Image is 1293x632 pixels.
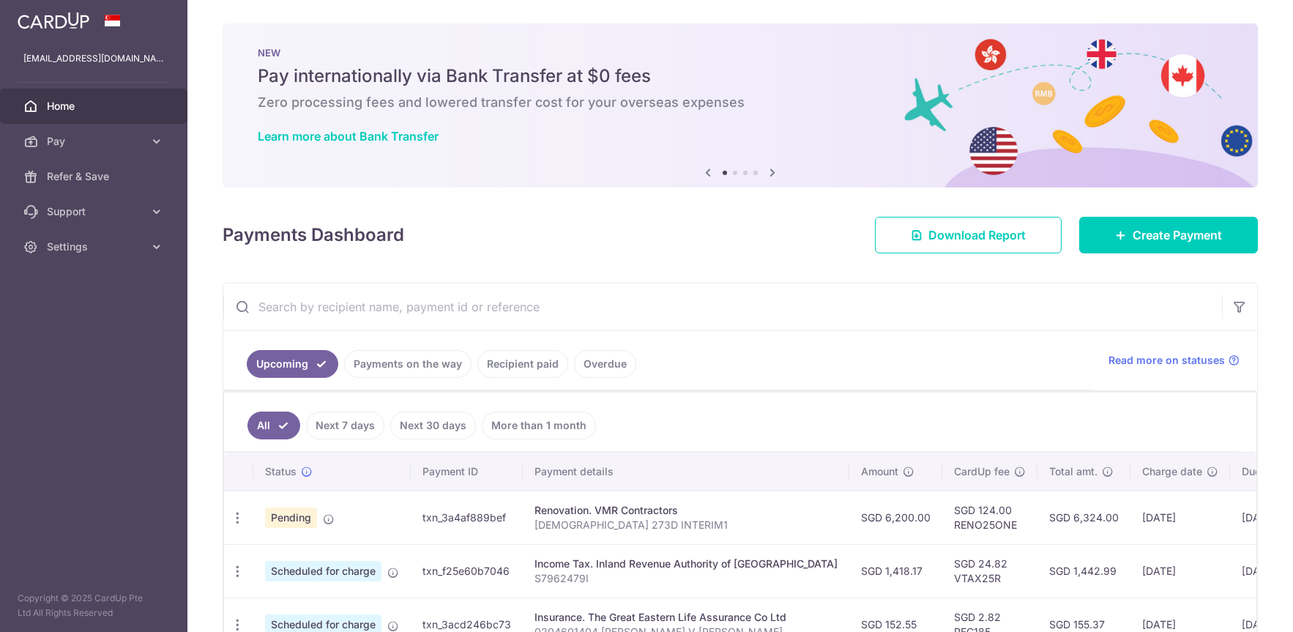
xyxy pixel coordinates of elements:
[306,412,384,439] a: Next 7 days
[1130,544,1230,598] td: [DATE]
[1049,464,1098,479] span: Total amt.
[849,491,942,544] td: SGD 6,200.00
[482,412,596,439] a: More than 1 month
[954,464,1010,479] span: CardUp fee
[47,169,144,184] span: Refer & Save
[265,508,317,528] span: Pending
[265,561,381,581] span: Scheduled for charge
[411,491,523,544] td: txn_3a4af889bef
[223,283,1222,330] input: Search by recipient name, payment id or reference
[534,557,838,571] div: Income Tax. Inland Revenue Authority of [GEOGRAPHIC_DATA]
[390,412,476,439] a: Next 30 days
[942,544,1037,598] td: SGD 24.82 VTAX25R
[1142,464,1202,479] span: Charge date
[265,464,297,479] span: Status
[861,464,898,479] span: Amount
[411,453,523,491] th: Payment ID
[1108,353,1225,368] span: Read more on statuses
[1108,353,1240,368] a: Read more on statuses
[258,64,1223,88] h5: Pay internationally via Bank Transfer at $0 fees
[344,350,472,378] a: Payments on the way
[247,350,338,378] a: Upcoming
[1037,491,1130,544] td: SGD 6,324.00
[258,47,1223,59] p: NEW
[928,226,1026,244] span: Download Report
[223,23,1258,187] img: Bank transfer banner
[23,51,164,66] p: [EMAIL_ADDRESS][DOMAIN_NAME]
[534,503,838,518] div: Renovation. VMR Contractors
[18,12,89,29] img: CardUp
[47,99,144,114] span: Home
[534,571,838,586] p: S7962479I
[1242,464,1286,479] span: Due date
[849,544,942,598] td: SGD 1,418.17
[523,453,849,491] th: Payment details
[47,134,144,149] span: Pay
[223,222,404,248] h4: Payments Dashboard
[1037,544,1130,598] td: SGD 1,442.99
[534,610,838,625] div: Insurance. The Great Eastern Life Assurance Co Ltd
[875,217,1062,253] a: Download Report
[47,239,144,254] span: Settings
[1199,588,1278,625] iframe: Opens a widget where you can find more information
[574,350,636,378] a: Overdue
[411,544,523,598] td: txn_f25e60b7046
[1079,217,1258,253] a: Create Payment
[942,491,1037,544] td: SGD 124.00 RENO25ONE
[477,350,568,378] a: Recipient paid
[258,129,439,144] a: Learn more about Bank Transfer
[247,412,300,439] a: All
[47,204,144,219] span: Support
[534,518,838,532] p: [DEMOGRAPHIC_DATA] 273D INTERIM1
[1130,491,1230,544] td: [DATE]
[258,94,1223,111] h6: Zero processing fees and lowered transfer cost for your overseas expenses
[1133,226,1222,244] span: Create Payment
